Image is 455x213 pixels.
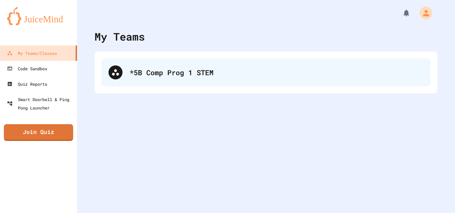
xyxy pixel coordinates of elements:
div: My Notifications [389,7,412,19]
div: *5B Comp Prog 1 STEM [129,67,423,78]
div: Code Sandbox [7,64,47,73]
div: Smart Doorbell & Ping Pong Launcher [7,95,74,112]
div: My Account [412,5,434,21]
img: logo-orange.svg [7,7,70,25]
div: Quiz Reports [7,80,47,88]
a: Join Quiz [4,124,73,141]
div: My Teams [94,29,145,44]
div: My Teams/Classes [7,49,57,57]
div: *5B Comp Prog 1 STEM [101,58,430,86]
